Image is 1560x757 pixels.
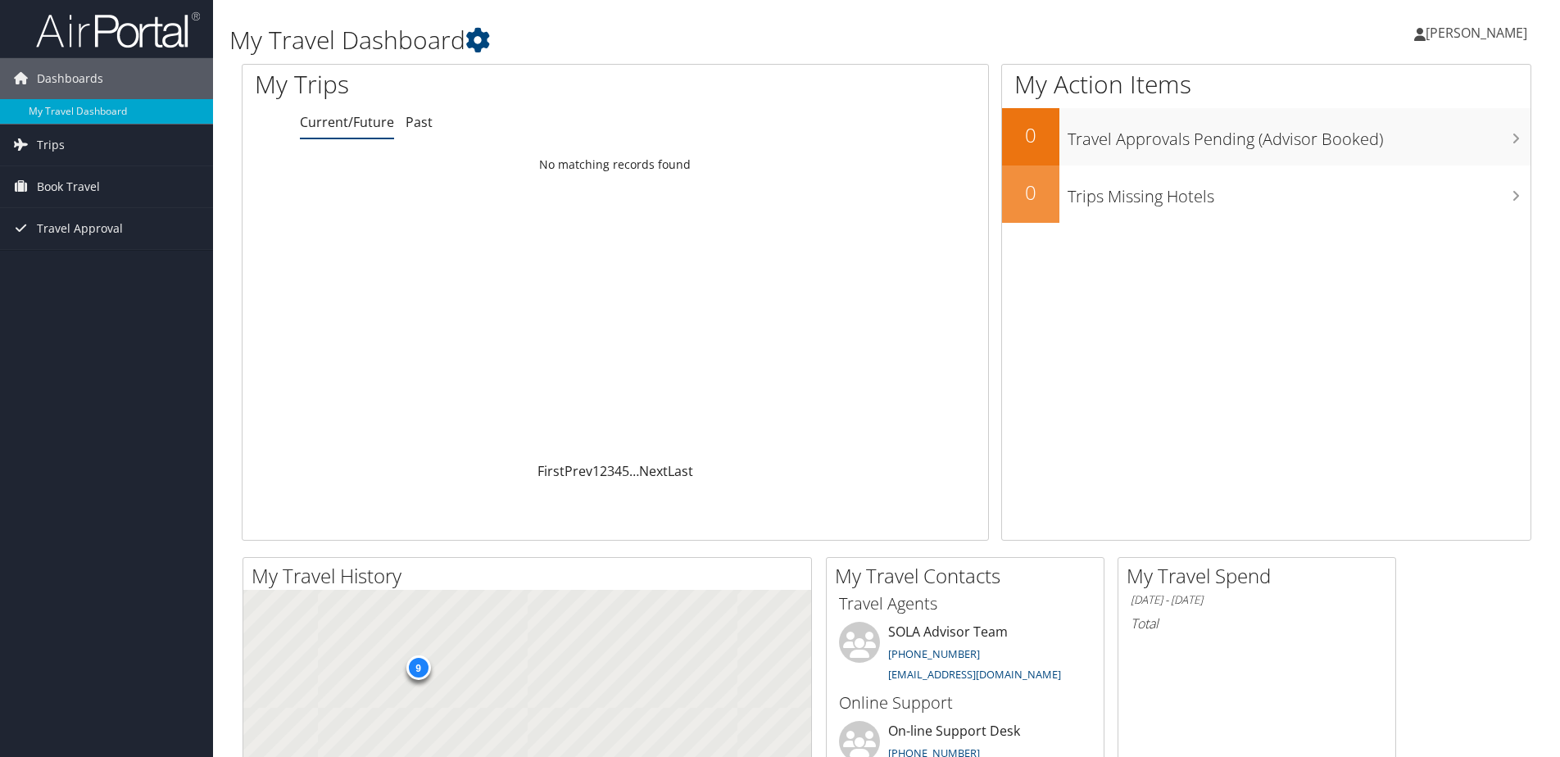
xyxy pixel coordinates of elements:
[1414,8,1544,57] a: [PERSON_NAME]
[1426,24,1527,42] span: [PERSON_NAME]
[592,462,600,480] a: 1
[839,592,1091,615] h3: Travel Agents
[565,462,592,480] a: Prev
[668,462,693,480] a: Last
[888,646,980,661] a: [PHONE_NUMBER]
[37,208,123,249] span: Travel Approval
[1127,562,1395,590] h2: My Travel Spend
[600,462,607,480] a: 2
[1002,179,1059,206] h2: 0
[614,462,622,480] a: 4
[406,113,433,131] a: Past
[839,691,1091,714] h3: Online Support
[888,667,1061,682] a: [EMAIL_ADDRESS][DOMAIN_NAME]
[1131,592,1383,608] h6: [DATE] - [DATE]
[639,462,668,480] a: Next
[37,166,100,207] span: Book Travel
[607,462,614,480] a: 3
[252,562,811,590] h2: My Travel History
[1068,177,1531,208] h3: Trips Missing Hotels
[255,67,665,102] h1: My Trips
[1002,108,1531,165] a: 0Travel Approvals Pending (Advisor Booked)
[537,462,565,480] a: First
[835,562,1104,590] h2: My Travel Contacts
[1002,165,1531,223] a: 0Trips Missing Hotels
[1131,614,1383,632] h6: Total
[622,462,629,480] a: 5
[37,58,103,99] span: Dashboards
[831,622,1100,689] li: SOLA Advisor Team
[1002,121,1059,149] h2: 0
[1068,120,1531,151] h3: Travel Approvals Pending (Advisor Booked)
[629,462,639,480] span: …
[1002,67,1531,102] h1: My Action Items
[37,125,65,165] span: Trips
[229,23,1105,57] h1: My Travel Dashboard
[243,150,988,179] td: No matching records found
[300,113,394,131] a: Current/Future
[406,655,430,680] div: 9
[36,11,200,49] img: airportal-logo.png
